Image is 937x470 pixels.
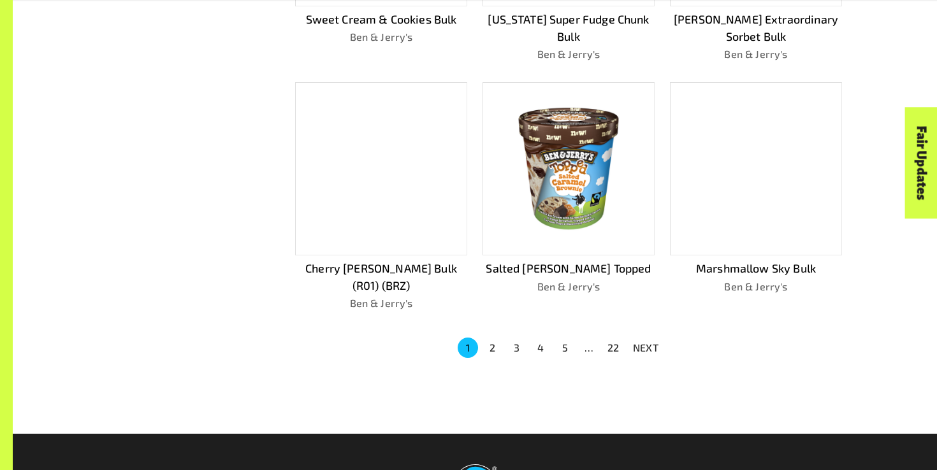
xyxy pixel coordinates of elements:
button: page 1 [458,338,478,358]
p: Marshmallow Sky Bulk [670,260,842,277]
div: … [579,340,599,355]
p: Ben & Jerry's [670,279,842,294]
p: Ben & Jerry's [483,46,655,62]
p: Ben & Jerry's [483,279,655,294]
p: Ben & Jerry's [295,29,467,45]
p: Ben & Jerry's [295,296,467,311]
p: Ben & Jerry's [670,46,842,62]
button: Go to page 22 [603,338,623,358]
button: Go to page 3 [506,338,527,358]
a: Salted [PERSON_NAME] ToppedBen & Jerry's [483,82,655,311]
button: Go to page 4 [530,338,551,358]
p: Cherry [PERSON_NAME] Bulk (R01) (BRZ) [295,260,467,294]
button: Go to page 2 [482,338,502,358]
a: Marshmallow Sky BulkBen & Jerry's [670,82,842,311]
p: [PERSON_NAME] Extraordinary Sorbet Bulk [670,11,842,45]
p: Sweet Cream & Cookies Bulk [295,11,467,28]
a: Cherry [PERSON_NAME] Bulk (R01) (BRZ)Ben & Jerry's [295,82,467,311]
p: Salted [PERSON_NAME] Topped [483,260,655,277]
p: NEXT [633,340,658,355]
button: Go to page 5 [555,338,575,358]
button: NEXT [625,336,666,359]
nav: pagination navigation [456,336,666,359]
p: [US_STATE] Super Fudge Chunk Bulk [483,11,655,45]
